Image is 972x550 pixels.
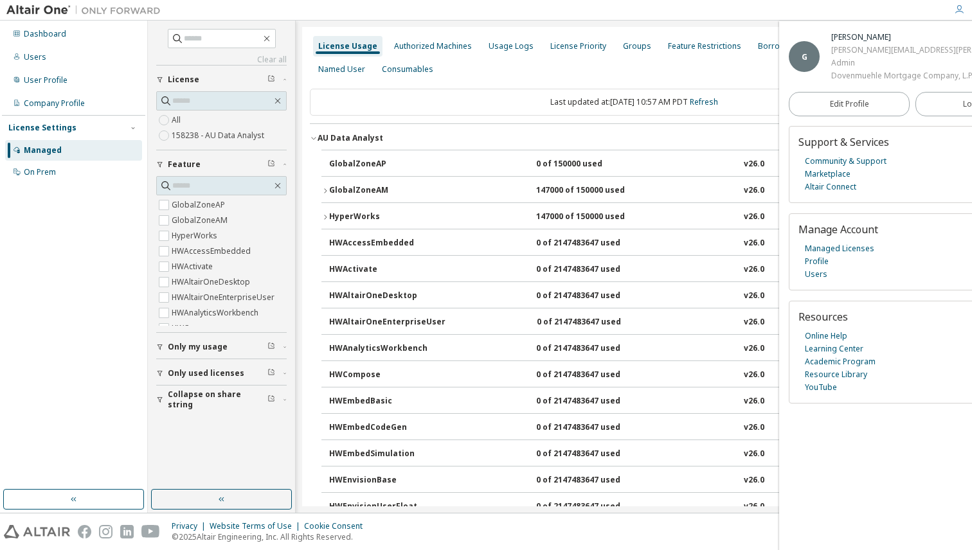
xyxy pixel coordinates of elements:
div: v26.0 [744,475,764,486]
span: Clear filter [267,159,275,170]
label: 158238 - AU Data Analyst [172,128,267,143]
span: Manage Account [798,222,878,236]
label: HWAccessEmbedded [172,244,253,259]
a: Clear all [156,55,287,65]
img: Altair One [6,4,167,17]
button: HWActivate0 of 2147483647 usedv26.0Expire date:[DATE] [329,256,946,284]
span: License [168,75,199,85]
button: Only my usage [156,333,287,361]
a: Academic Program [805,355,876,368]
a: Users [805,268,827,281]
div: Named User [318,64,365,75]
div: HWAccessEmbedded [329,238,445,249]
div: User Profile [24,75,67,85]
button: HWEnvisionBase0 of 2147483647 usedv26.0Expire date:[DATE] [329,466,946,495]
a: Altair Connect [805,181,856,193]
div: GlobalZoneAP [329,159,445,170]
button: HWAccessEmbedded0 of 2147483647 usedv26.0Expire date:[DATE] [329,229,946,258]
span: Only my usage [168,342,228,352]
a: Resource Library [805,368,867,381]
div: 147000 of 150000 used [536,211,652,223]
div: HWEmbedCodeGen [329,422,445,434]
div: 0 of 2147483647 used [536,448,652,460]
div: Website Terms of Use [210,521,304,531]
button: Collapse on share string [156,386,287,414]
div: v26.0 [744,290,764,302]
div: 0 of 2147483647 used [536,501,652,513]
button: HWEmbedCodeGen0 of 2147483647 usedv26.0Expire date:[DATE] [329,414,946,442]
div: Users [24,52,46,62]
a: Online Help [805,330,847,342]
div: License Priority [550,41,606,51]
button: HWAltairOneEnterpriseUser0 of 2147483647 usedv26.0Expire date:[DATE] [329,308,946,337]
div: HWAltairOneEnterpriseUser [329,317,446,328]
div: 147000 of 150000 used [536,185,652,197]
div: HWEnvisionUserFloat [329,501,445,513]
div: 0 of 2147483647 used [536,290,652,302]
div: 0 of 2147483647 used [536,264,652,276]
label: HWActivate [172,259,215,274]
div: 0 of 2147483647 used [536,238,652,249]
div: Borrow Settings [758,41,818,51]
div: 0 of 2147483647 used [537,317,652,328]
div: HWEmbedSimulation [329,448,445,460]
label: HWAltairOneEnterpriseUser [172,290,277,305]
img: facebook.svg [78,525,91,538]
div: HWAnalyticsWorkbench [329,343,445,355]
button: HWEmbedBasic0 of 2147483647 usedv26.0Expire date:[DATE] [329,387,946,416]
div: v26.0 [744,422,764,434]
div: License Usage [318,41,377,51]
div: 0 of 2147483647 used [536,343,652,355]
span: Edit Profile [830,99,869,109]
label: HyperWorks [172,228,220,244]
label: GlobalZoneAM [172,213,230,228]
button: Feature [156,150,287,179]
div: License Settings [8,123,76,133]
div: Cookie Consent [304,521,370,531]
button: Only used licenses [156,359,287,387]
div: v26.0 [744,238,764,249]
img: altair_logo.svg [4,525,70,538]
div: 0 of 2147483647 used [536,369,652,381]
img: linkedin.svg [120,525,134,538]
div: On Prem [24,167,56,177]
div: 0 of 2147483647 used [536,396,652,407]
img: youtube.svg [141,525,160,538]
div: GlobalZoneAM [329,185,445,197]
button: HWCompose0 of 2147483647 usedv26.0Expire date:[DATE] [329,361,946,389]
div: v26.0 [744,317,764,328]
div: HWAltairOneDesktop [329,290,445,302]
label: GlobalZoneAP [172,197,228,213]
button: HWAltairOneDesktop0 of 2147483647 usedv26.0Expire date:[DATE] [329,282,946,310]
div: HWActivate [329,264,445,276]
a: Edit Profile [789,92,910,116]
label: HWAltairOneDesktop [172,274,253,290]
div: 0 of 2147483647 used [536,475,652,486]
span: Only used licenses [168,368,244,378]
div: HyperWorks [329,211,445,223]
div: HWEnvisionBase [329,475,445,486]
div: v26.0 [744,396,764,407]
div: v26.0 [744,369,764,381]
div: v26.0 [744,448,764,460]
p: © 2025 Altair Engineering, Inc. All Rights Reserved. [172,531,370,542]
div: HWEmbedBasic [329,396,445,407]
span: Clear filter [267,75,275,85]
div: Privacy [172,521,210,531]
span: Collapse on share string [168,389,267,410]
div: Managed [24,145,62,155]
button: License [156,66,287,94]
label: HWCompose [172,321,223,336]
span: G [802,51,807,62]
div: v26.0 [744,211,764,223]
div: HWCompose [329,369,445,381]
label: All [172,112,183,128]
button: GlobalZoneAM147000 of 150000 usedv26.0Expire date:[DATE] [321,177,946,205]
div: Company Profile [24,98,85,109]
div: v26.0 [744,185,764,197]
a: Managed Licenses [805,242,874,255]
button: HWEmbedSimulation0 of 2147483647 usedv26.0Expire date:[DATE] [329,440,946,468]
button: GlobalZoneAP0 of 150000 usedv26.0Expire date:[DATE] [329,150,946,179]
span: Clear filter [267,395,275,405]
div: v26.0 [744,343,764,355]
